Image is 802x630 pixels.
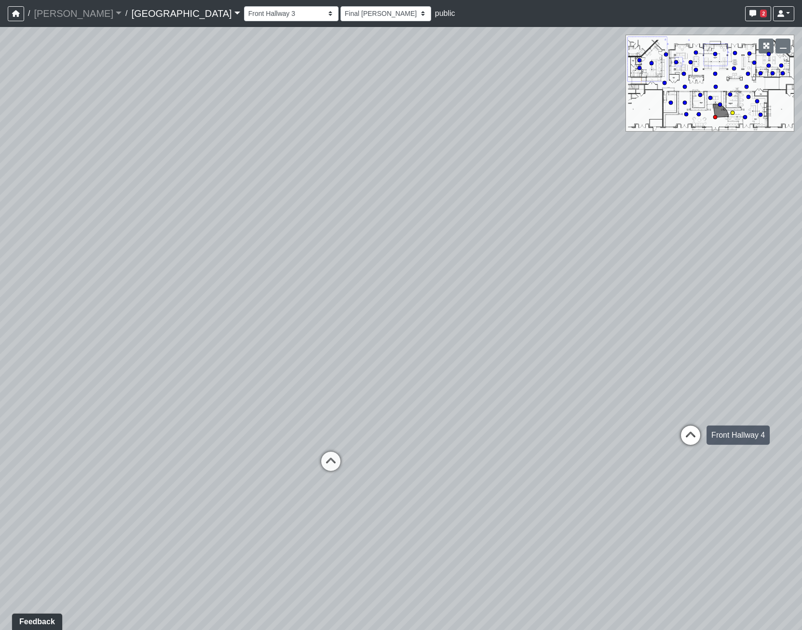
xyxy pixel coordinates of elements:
span: public [435,9,455,17]
iframe: Ybug feedback widget [7,611,64,630]
span: / [122,4,131,23]
a: [GEOGRAPHIC_DATA] [131,4,240,23]
span: / [24,4,34,23]
button: 2 [745,6,771,21]
div: Front Hallway 4 [707,426,770,445]
a: [PERSON_NAME] [34,4,122,23]
span: 2 [760,10,767,17]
